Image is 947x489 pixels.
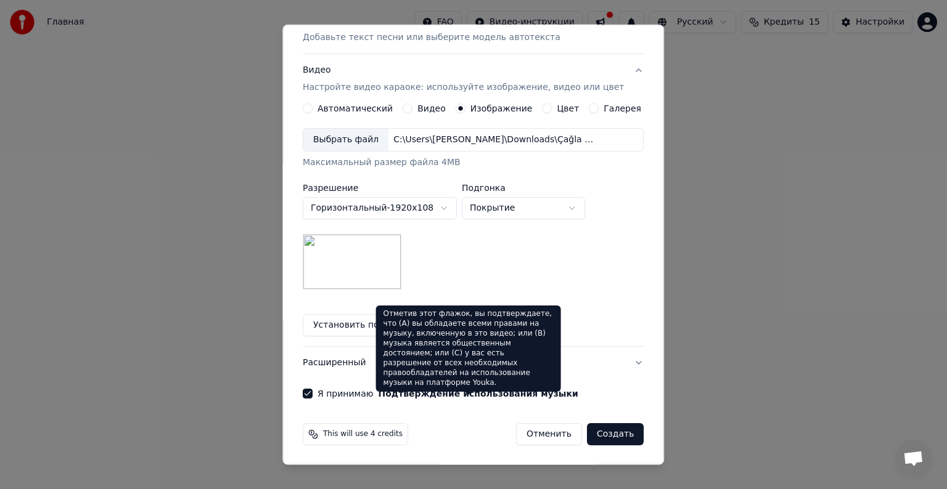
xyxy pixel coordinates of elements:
[470,104,533,113] label: Изображение
[516,423,582,445] button: Отменить
[417,104,446,113] label: Видео
[587,423,644,445] button: Создать
[303,64,624,94] div: Видео
[303,314,443,336] button: Установить по умолчанию
[303,129,388,151] div: Выбрать файл
[303,31,560,44] p: Добавьте текст песни или выберите модель автотекста
[318,389,578,398] label: Я принимаю
[303,184,457,192] label: Разрешение
[379,389,578,398] button: Я принимаю
[303,347,644,379] button: Расширенный
[323,429,403,439] span: This will use 4 credits
[303,54,644,103] button: ВидеоНастройте видео караоке: используйте изображение, видео или цвет
[303,103,644,346] div: ВидеоНастройте видео караоке: используйте изображение, видео или цвет
[303,4,644,54] button: Текст песниДобавьте текст песни или выберите модель автотекста
[376,305,561,392] div: Отметив этот флажок, вы подтверждаете, что (A) вы обладаете всеми правами на музыку, включенную в...
[388,134,598,146] div: C:\Users\[PERSON_NAME]\Downloads\Çağla fotoğraf.jpg
[462,184,585,192] label: Подгонка
[303,156,644,169] div: Максимальный размер файла 4MB
[604,104,642,113] label: Галерея
[303,81,624,94] p: Настройте видео караоке: используйте изображение, видео или цвет
[557,104,580,113] label: Цвет
[318,104,393,113] label: Автоматический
